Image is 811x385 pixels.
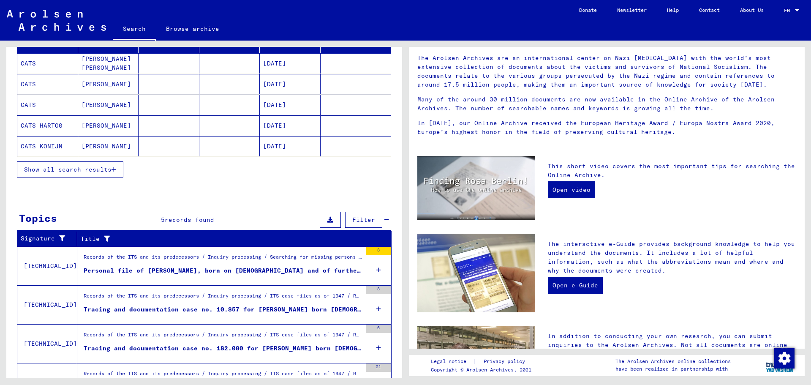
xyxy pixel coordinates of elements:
[366,247,391,255] div: 8
[78,74,139,94] mat-cell: [PERSON_NAME]
[84,331,362,343] div: Records of the ITS and its predecessors / Inquiry processing / ITS case files as of 1947 / Reposi...
[784,8,793,14] span: EN
[352,216,375,224] span: Filter
[417,156,535,220] img: video.jpg
[17,246,77,285] td: [TECHNICAL_ID]
[78,115,139,136] mat-cell: [PERSON_NAME]
[366,286,391,294] div: 8
[260,115,321,136] mat-cell: [DATE]
[24,166,112,173] span: Show all search results
[615,365,731,373] p: have been realized in partnership with
[615,358,731,365] p: The Arolsen Archives online collections
[17,161,123,177] button: Show all search results
[366,363,391,372] div: 21
[17,53,78,74] mat-cell: CATS
[84,266,362,275] div: Personal file of [PERSON_NAME], born on [DEMOGRAPHIC_DATA] and of further persons
[17,95,78,115] mat-cell: CATS
[19,210,57,226] div: Topics
[764,355,796,376] img: yv_logo.png
[260,95,321,115] mat-cell: [DATE]
[417,95,796,113] p: Many of the around 30 million documents are now available in the Online Archive of the Arolsen Ar...
[366,325,391,333] div: 6
[431,357,535,366] div: |
[78,136,139,156] mat-cell: [PERSON_NAME]
[81,232,381,246] div: Title
[113,19,156,41] a: Search
[81,235,370,243] div: Title
[548,162,796,180] p: This short video covers the most important tips for searching the Online Archive.
[345,212,382,228] button: Filter
[84,370,362,382] div: Records of the ITS and its predecessors / Inquiry processing / ITS case files as of 1947 / Reposi...
[260,136,321,156] mat-cell: [DATE]
[156,19,229,39] a: Browse archive
[417,54,796,89] p: The Arolsen Archives are an international center on Nazi [MEDICAL_DATA] with the world’s most ext...
[260,53,321,74] mat-cell: [DATE]
[17,74,78,94] mat-cell: CATS
[417,234,535,312] img: eguide.jpg
[477,357,535,366] a: Privacy policy
[548,332,796,367] p: In addition to conducting your own research, you can submit inquiries to the Arolsen Archives. No...
[7,10,106,31] img: Arolsen_neg.svg
[78,53,139,74] mat-cell: [PERSON_NAME] [PERSON_NAME]
[548,181,595,198] a: Open video
[84,253,362,265] div: Records of the ITS and its predecessors / Inquiry processing / Searching for missing persons / Tr...
[17,136,78,156] mat-cell: CATS KONIJN
[774,348,795,369] img: Change consent
[431,357,473,366] a: Legal notice
[548,240,796,275] p: The interactive e-Guide provides background knowledge to help you understand the documents. It in...
[17,115,78,136] mat-cell: CATS HARTOG
[21,234,66,243] div: Signature
[260,74,321,94] mat-cell: [DATE]
[417,119,796,137] p: In [DATE], our Online Archive received the European Heritage Award / Europa Nostra Award 2020, Eu...
[431,366,535,374] p: Copyright © Arolsen Archives, 2021
[84,344,362,353] div: Tracing and documentation case no. 182.000 for [PERSON_NAME] born [DEMOGRAPHIC_DATA]
[84,292,362,304] div: Records of the ITS and its predecessors / Inquiry processing / ITS case files as of 1947 / Reposi...
[161,216,165,224] span: 5
[84,305,362,314] div: Tracing and documentation case no. 10.857 for [PERSON_NAME] born [DEMOGRAPHIC_DATA]
[548,277,603,294] a: Open e-Guide
[21,232,77,246] div: Signature
[78,95,139,115] mat-cell: [PERSON_NAME]
[17,324,77,363] td: [TECHNICAL_ID]
[17,285,77,324] td: [TECHNICAL_ID]
[165,216,214,224] span: records found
